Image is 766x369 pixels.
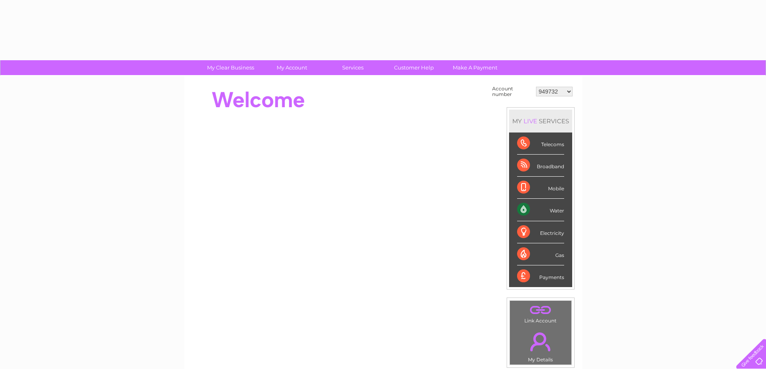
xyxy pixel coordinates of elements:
[490,84,534,99] td: Account number
[517,265,564,287] div: Payments
[522,117,539,125] div: LIVE
[517,155,564,177] div: Broadband
[442,60,508,75] a: Make A Payment
[512,303,569,317] a: .
[517,177,564,199] div: Mobile
[197,60,264,75] a: My Clear Business
[517,199,564,221] div: Water
[509,110,572,133] div: MY SERVICES
[509,300,572,326] td: Link Account
[259,60,325,75] a: My Account
[381,60,447,75] a: Customer Help
[509,326,572,365] td: My Details
[517,243,564,265] div: Gas
[517,133,564,155] div: Telecoms
[320,60,386,75] a: Services
[517,221,564,243] div: Electricity
[512,328,569,356] a: .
